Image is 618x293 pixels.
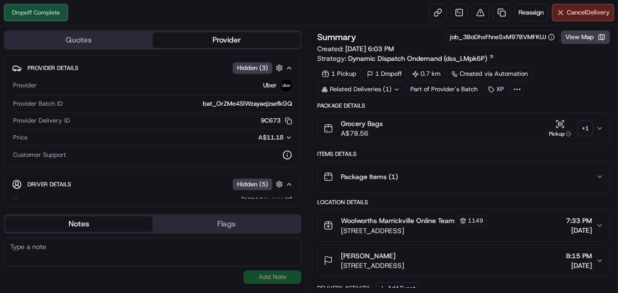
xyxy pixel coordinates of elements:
[153,32,300,48] button: Provider
[153,216,300,232] button: Flags
[341,172,398,181] span: Package Items ( 1 )
[318,245,609,276] button: [PERSON_NAME][STREET_ADDRESS]8:15 PM[DATE]
[34,196,292,205] div: [PERSON_NAME]
[317,150,610,158] div: Items Details
[13,133,28,142] span: Price
[5,216,153,232] button: Notes
[566,225,592,235] span: [DATE]
[207,133,292,142] button: A$11.18
[546,130,575,138] div: Pickup
[281,80,292,91] img: uber-new-logo.jpeg
[519,8,544,17] span: Reassign
[514,4,548,21] button: Reassign
[318,161,609,192] button: Package Items (1)
[237,180,268,189] span: Hidden ( 5 )
[13,81,37,90] span: Provider
[317,198,610,206] div: Location Details
[341,119,383,128] span: Grocery Bags
[450,33,555,42] button: job_3BoDhxFhneSxM97BVMFKUJ
[341,261,404,270] span: [STREET_ADDRESS]
[546,119,592,138] button: Pickup+1
[263,81,277,90] span: Uber
[341,216,455,225] span: Woolworths Marrickville Online Team
[317,44,394,54] span: Created:
[341,251,395,261] span: [PERSON_NAME]
[233,62,285,74] button: Hidden (3)
[237,64,268,72] span: Hidden ( 3 )
[233,178,285,190] button: Hidden (5)
[348,54,494,63] a: Dynamic Dispatch Ondemand (dss_LMpk6P)
[408,67,445,81] div: 0.7 km
[13,99,63,108] span: Provider Batch ID
[13,151,66,159] span: Customer Support
[578,122,592,135] div: + 1
[13,116,70,125] span: Provider Delivery ID
[317,54,494,63] div: Strategy:
[546,119,575,138] button: Pickup
[261,116,292,125] button: 9C673
[468,217,483,224] span: 1149
[345,44,394,53] span: [DATE] 6:03 PM
[348,54,487,63] span: Dynamic Dispatch Ondemand (dss_LMpk6P)
[567,8,610,17] span: Cancel Delivery
[317,67,361,81] div: 1 Pickup
[5,32,153,48] button: Quotes
[28,64,78,72] span: Provider Details
[28,181,71,188] span: Driver Details
[318,209,609,241] button: Woolworths Marrickville Online Team1149[STREET_ADDRESS]7:33 PM[DATE]
[363,67,406,81] div: 1 Dropoff
[552,4,614,21] button: CancelDelivery
[12,60,293,76] button: Provider DetailsHidden (3)
[447,67,532,81] a: Created via Automation
[566,251,592,261] span: 8:15 PM
[317,83,404,96] div: Related Deliveries (1)
[341,128,383,138] span: A$78.56
[258,133,283,141] span: A$11.18
[317,284,370,292] div: Delivery Activity
[566,216,592,225] span: 7:33 PM
[13,196,30,205] span: Name
[484,83,508,96] div: XP
[317,102,610,110] div: Package Details
[318,113,609,144] button: Grocery BagsA$78.56Pickup+1
[566,261,592,270] span: [DATE]
[561,30,610,44] button: View Map
[317,33,356,42] h3: Summary
[12,176,293,192] button: Driver DetailsHidden (5)
[341,226,487,236] span: [STREET_ADDRESS]
[203,99,292,108] span: bat_OrZMe4SlWzayaejzsefkGQ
